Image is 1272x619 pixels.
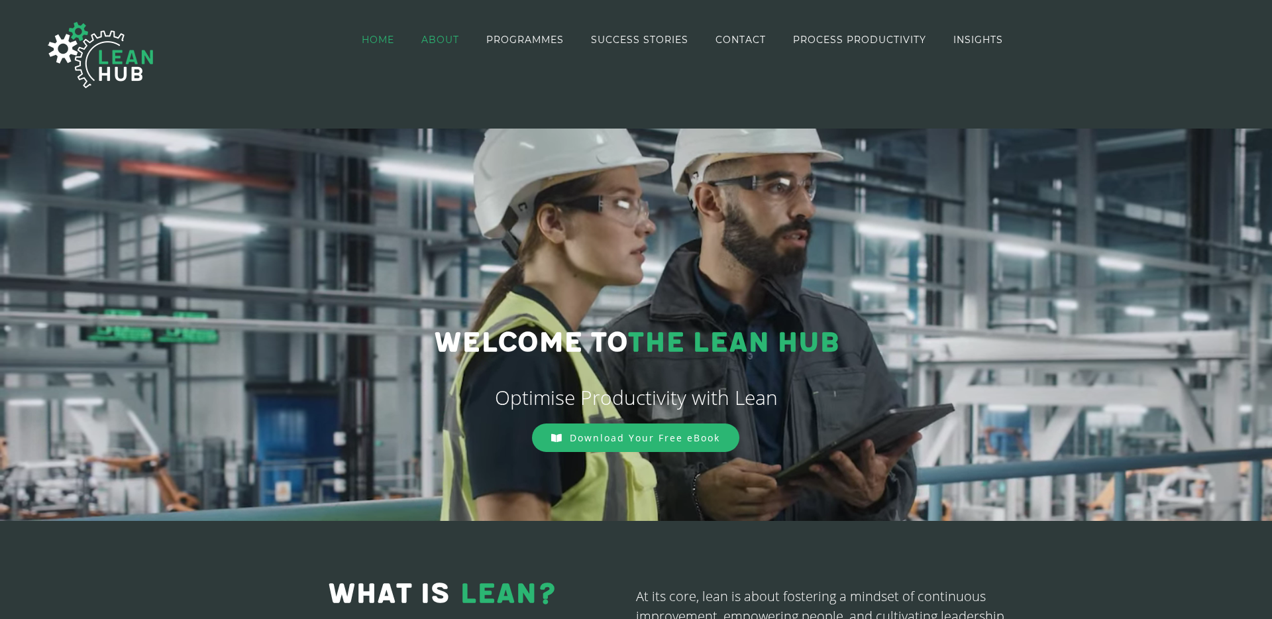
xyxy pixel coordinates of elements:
span: PROCESS PRODUCTIVITY [793,35,926,44]
span: THE LEAN HUB [627,326,839,360]
a: PROGRAMMES [486,1,564,78]
a: HOME [362,1,394,78]
span: LEAN? [460,577,557,611]
a: Download Your Free eBook [532,423,739,452]
a: CONTACT [715,1,766,78]
nav: Main Menu [362,1,1003,78]
a: SUCCESS STORIES [591,1,688,78]
span: INSIGHTS [953,35,1003,44]
span: SUCCESS STORIES [591,35,688,44]
span: CONTACT [715,35,766,44]
span: WHAT IS [328,577,449,611]
a: ABOUT [421,1,459,78]
a: PROCESS PRODUCTIVITY [793,1,926,78]
span: PROGRAMMES [486,35,564,44]
span: HOME [362,35,394,44]
span: ABOUT [421,35,459,44]
span: Download Your Free eBook [570,431,720,444]
a: INSIGHTS [953,1,1003,78]
span: Optimise Productivity with Lean [495,384,778,411]
img: The Lean Hub | Optimising productivity with Lean Logo [34,8,167,102]
span: Welcome to [434,326,627,360]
